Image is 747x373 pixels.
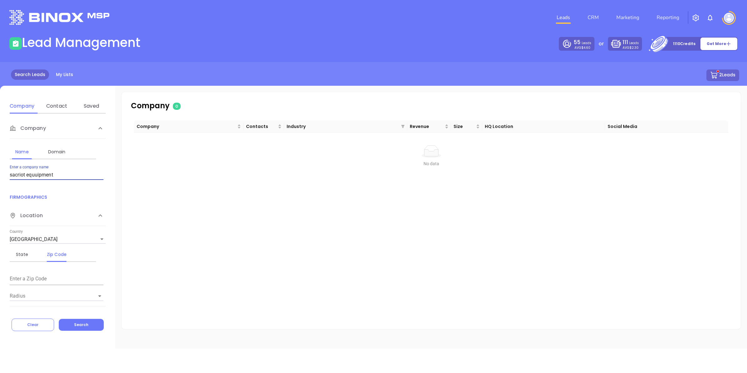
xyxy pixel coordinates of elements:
div: No data [139,160,723,167]
a: My Lists [52,69,77,80]
img: iconNotification [706,14,714,22]
img: logo [9,10,109,25]
div: State [10,251,34,258]
span: Revenue [410,123,444,130]
button: Search [59,319,104,331]
a: CRM [585,11,601,24]
p: Leads [574,38,591,46]
p: or [599,40,604,48]
span: 55 [574,38,580,46]
div: Location [10,206,106,226]
div: Zip Code [44,251,69,258]
button: Clear [12,319,54,331]
div: Domain [44,148,69,156]
span: Company [137,123,236,130]
a: Reporting [654,11,682,24]
img: user [724,13,734,23]
p: AVG [574,46,590,49]
button: 2Leads [706,69,739,81]
span: Size [454,123,475,130]
button: Get More [700,37,738,50]
a: Leads [554,11,573,24]
a: Search Leads [11,69,49,80]
h1: Lead Management [22,35,140,50]
th: Social Media [605,120,728,133]
div: Company [10,102,34,110]
span: filter [400,122,406,131]
span: Industry [287,123,399,130]
label: Country [10,230,23,234]
span: 0 [173,103,181,110]
th: Revenue [407,120,451,133]
th: HQ Location [482,120,605,133]
span: $2.30 [629,45,639,50]
p: AVG [623,46,639,49]
span: Clear [27,322,38,327]
span: 111 [623,38,628,46]
p: Leads [623,38,639,46]
span: $4.60 [581,45,590,50]
span: Company [10,125,46,132]
span: Contacts [246,123,277,130]
div: Saved [79,102,104,110]
span: filter [401,125,405,128]
div: Contact [44,102,69,110]
th: Size [451,120,482,133]
p: Company [131,100,299,111]
p: 1110 Credits [673,41,695,47]
span: Location [10,212,43,219]
img: iconSetting [692,14,699,22]
a: Marketing [614,11,642,24]
div: Company [10,118,106,139]
span: Search [74,322,88,327]
div: Name [10,148,34,156]
div: [GEOGRAPHIC_DATA] [10,234,106,244]
label: Enter a company name [10,166,49,169]
button: Open [95,292,104,300]
th: Contacts [243,120,284,133]
th: Company [134,120,243,133]
p: FIRMOGRAPHICS [10,194,106,201]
